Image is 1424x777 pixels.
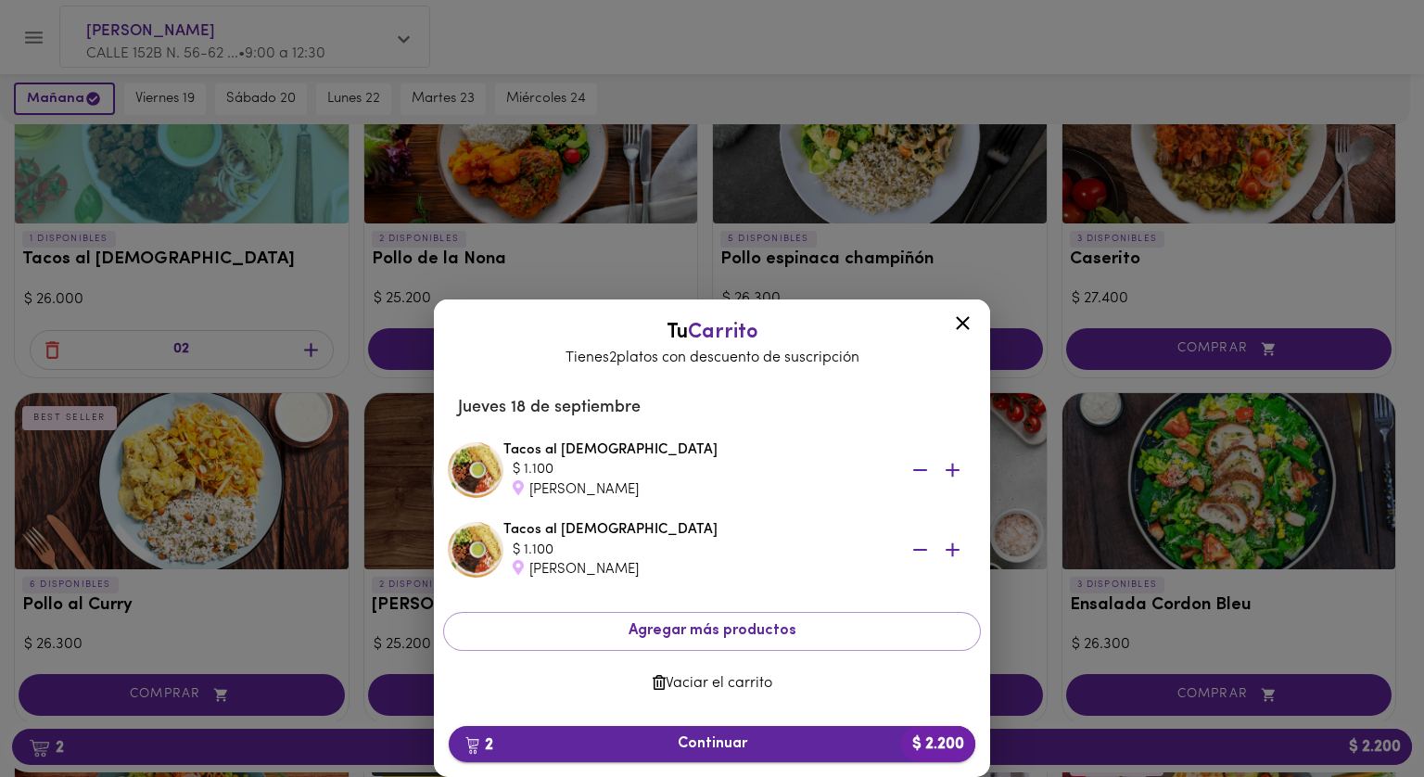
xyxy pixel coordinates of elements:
div: Tacos al [DEMOGRAPHIC_DATA] [503,520,976,580]
p: Tienes 2 platos con descuento de suscripción [452,348,972,369]
button: 2Continuar$ 2.200 [449,726,975,762]
div: Tu [452,318,972,368]
img: Tacos al Pastor [448,442,503,498]
button: Vaciar el carrito [443,666,981,702]
div: $ 1.100 [513,460,884,479]
div: $ 1.100 [513,541,884,560]
div: [PERSON_NAME] [513,560,884,580]
span: Carrito [688,322,758,343]
div: [PERSON_NAME] [513,480,884,500]
img: cart.png [465,736,479,755]
span: Continuar [464,735,960,753]
iframe: Messagebird Livechat Widget [1316,669,1405,758]
b: 2 [454,732,504,757]
b: $ 2.200 [901,726,975,762]
li: Jueves 18 de septiembre [443,386,981,430]
span: Vaciar el carrito [458,675,966,693]
img: Tacos al Pastor [448,522,503,578]
button: Agregar más productos [443,612,981,650]
div: Tacos al [DEMOGRAPHIC_DATA] [503,440,976,500]
span: Agregar más productos [459,622,965,640]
